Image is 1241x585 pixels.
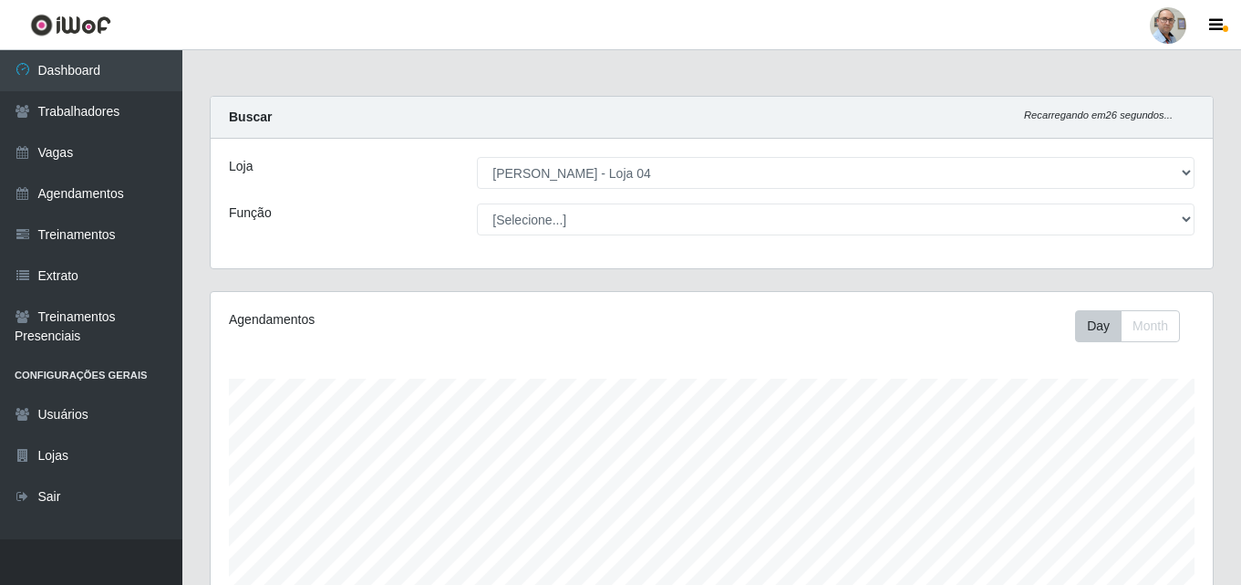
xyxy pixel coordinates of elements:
[30,14,111,37] img: CoreUI Logo
[1075,310,1180,342] div: First group
[1024,110,1173,120] i: Recarregando em 26 segundos...
[229,110,272,124] strong: Buscar
[1121,310,1180,342] button: Month
[229,310,615,329] div: Agendamentos
[1075,310,1122,342] button: Day
[229,157,253,176] label: Loja
[1075,310,1194,342] div: Toolbar with button groups
[229,204,272,223] label: Função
